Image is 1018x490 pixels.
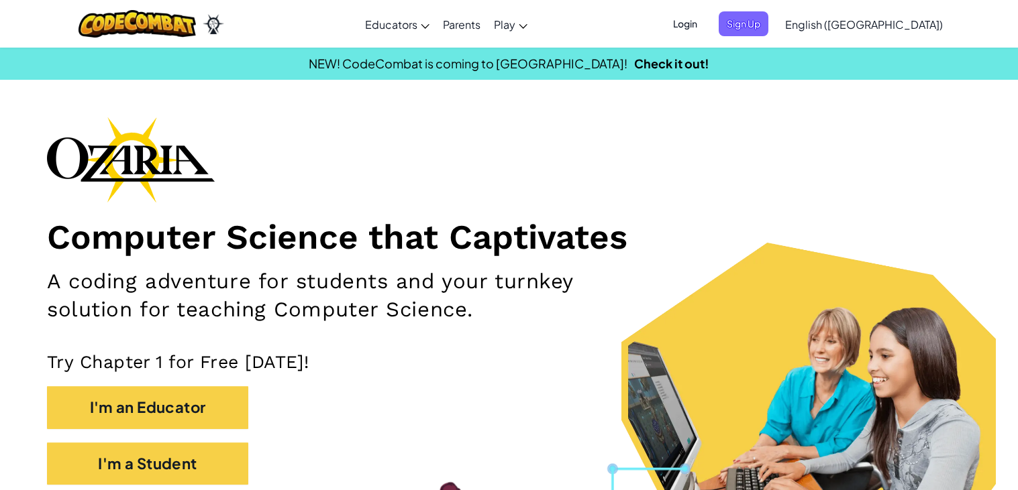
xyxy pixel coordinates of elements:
[634,56,709,71] a: Check it out!
[436,6,487,42] a: Parents
[47,442,248,485] button: I'm a Student
[47,386,248,428] button: I'm an Educator
[203,14,224,34] img: Ozaria
[47,351,971,373] p: Try Chapter 1 for Free [DATE]!
[47,267,666,324] h2: A coding adventure for students and your turnkey solution for teaching Computer Science.
[494,17,515,32] span: Play
[309,56,627,71] span: NEW! CodeCombat is coming to [GEOGRAPHIC_DATA]!
[665,11,705,36] button: Login
[778,6,950,42] a: English ([GEOGRAPHIC_DATA])
[358,6,436,42] a: Educators
[487,6,534,42] a: Play
[47,117,215,202] img: Ozaria branding logo
[47,216,971,257] h1: Computer Science that Captivates
[719,11,768,36] button: Sign Up
[79,10,196,38] img: CodeCombat logo
[785,17,943,32] span: English ([GEOGRAPHIC_DATA])
[365,17,417,32] span: Educators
